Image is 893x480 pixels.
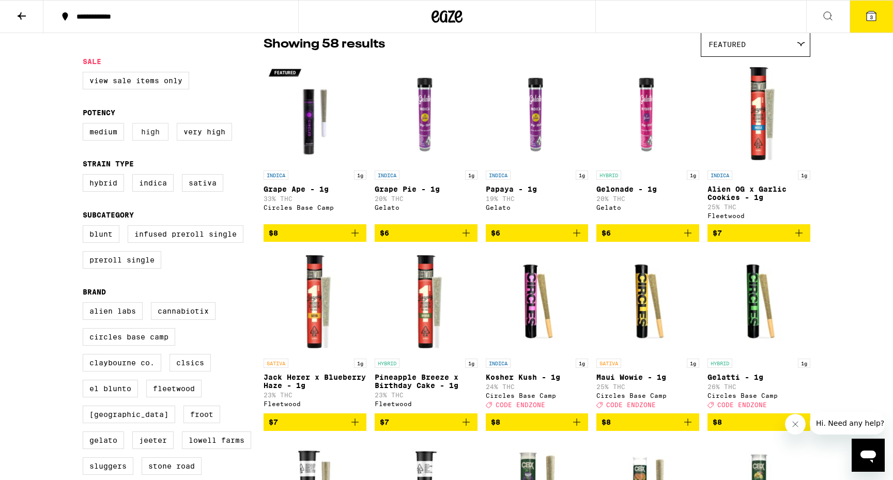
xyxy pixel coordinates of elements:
p: 1g [354,359,366,368]
a: Open page for Grape Ape - 1g from Circles Base Camp [264,62,366,224]
label: Lowell Farms [182,431,251,449]
p: 1g [465,171,478,180]
p: 25% THC [707,204,810,210]
span: $6 [380,229,389,237]
img: Fleetwood - Jack Herer x Blueberry Haze - 1g [264,250,366,353]
label: View Sale Items Only [83,72,189,89]
label: [GEOGRAPHIC_DATA] [83,406,175,423]
a: Open page for Grape Pie - 1g from Gelato [375,62,478,224]
a: Open page for Alien OG x Garlic Cookies - 1g from Fleetwood [707,62,810,224]
span: $8 [713,418,722,426]
div: Circles Base Camp [707,392,810,399]
p: 1g [687,171,699,180]
span: $7 [269,418,278,426]
div: Circles Base Camp [486,392,589,399]
img: Fleetwood - Pineapple Breeze x Birthday Cake - 1g [375,250,478,353]
span: CODE ENDZONE [606,401,656,408]
img: Gelato - Grape Pie - 1g [375,62,478,165]
img: Circles Base Camp - Grape Ape - 1g [264,62,366,165]
p: INDICA [375,171,399,180]
a: Open page for Kosher Kush - 1g from Circles Base Camp [486,250,589,413]
label: Indica [132,174,174,192]
div: Circles Base Camp [264,204,366,211]
p: SATIVA [596,359,621,368]
label: Froot [183,406,220,423]
span: $7 [380,418,389,426]
p: 20% THC [596,195,699,202]
p: Grape Pie - 1g [375,185,478,193]
label: Hybrid [83,174,124,192]
button: Add to bag [375,224,478,242]
legend: Strain Type [83,160,134,168]
img: Gelato - Gelonade - 1g [596,62,699,165]
p: 23% THC [375,392,478,398]
p: 1g [576,171,588,180]
p: 24% THC [486,383,589,390]
p: HYBRID [596,171,621,180]
iframe: Button to launch messaging window [852,439,885,472]
a: Open page for Pineapple Breeze x Birthday Cake - 1g from Fleetwood [375,250,478,413]
img: Gelato - Papaya - 1g [486,62,589,165]
p: INDICA [707,171,732,180]
legend: Subcategory [83,211,134,219]
p: Jack Herer x Blueberry Haze - 1g [264,373,366,390]
a: Open page for Maui Wowie - 1g from Circles Base Camp [596,250,699,413]
span: $8 [602,418,611,426]
p: Gelonade - 1g [596,185,699,193]
label: Cannabiotix [151,302,215,320]
img: Circles Base Camp - Maui Wowie - 1g [596,250,699,353]
button: Add to bag [264,413,366,431]
p: 19% THC [486,195,589,202]
p: HYBRID [375,359,399,368]
div: Fleetwood [707,212,810,219]
p: 26% THC [707,383,810,390]
legend: Potency [83,109,115,117]
button: Add to bag [486,224,589,242]
label: Circles Base Camp [83,328,175,346]
label: Blunt [83,225,119,243]
span: $6 [491,229,500,237]
span: $6 [602,229,611,237]
label: Claybourne Co. [83,354,161,371]
label: El Blunto [83,380,138,397]
p: 1g [465,359,478,368]
div: Circles Base Camp [596,392,699,399]
button: 3 [850,1,893,33]
p: INDICA [264,171,288,180]
legend: Sale [83,57,101,66]
legend: Brand [83,288,106,296]
div: Fleetwood [264,400,366,407]
label: Medium [83,123,124,141]
p: 1g [354,171,366,180]
label: Jeeter [132,431,174,449]
label: Sluggers [83,457,133,475]
label: Sativa [182,174,223,192]
p: Papaya - 1g [486,185,589,193]
div: Fleetwood [375,400,478,407]
p: Grape Ape - 1g [264,185,366,193]
img: Circles Base Camp - Gelatti - 1g [707,250,810,353]
p: 1g [576,359,588,368]
button: Add to bag [707,413,810,431]
label: Very High [177,123,232,141]
span: $7 [713,229,722,237]
button: Add to bag [707,224,810,242]
p: 20% THC [375,195,478,202]
p: 1g [798,171,810,180]
div: Gelato [596,204,699,211]
span: 3 [870,14,873,20]
img: Fleetwood - Alien OG x Garlic Cookies - 1g [707,62,810,165]
button: Add to bag [596,413,699,431]
span: CODE ENDZONE [496,401,545,408]
p: Gelatti - 1g [707,373,810,381]
p: 1g [687,359,699,368]
label: Fleetwood [146,380,202,397]
label: Stone Road [142,457,202,475]
p: INDICA [486,359,511,368]
p: Alien OG x Garlic Cookies - 1g [707,185,810,202]
p: INDICA [486,171,511,180]
span: CODE ENDZONE [717,401,767,408]
p: Pineapple Breeze x Birthday Cake - 1g [375,373,478,390]
a: Open page for Jack Herer x Blueberry Haze - 1g from Fleetwood [264,250,366,413]
span: $8 [269,229,278,237]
